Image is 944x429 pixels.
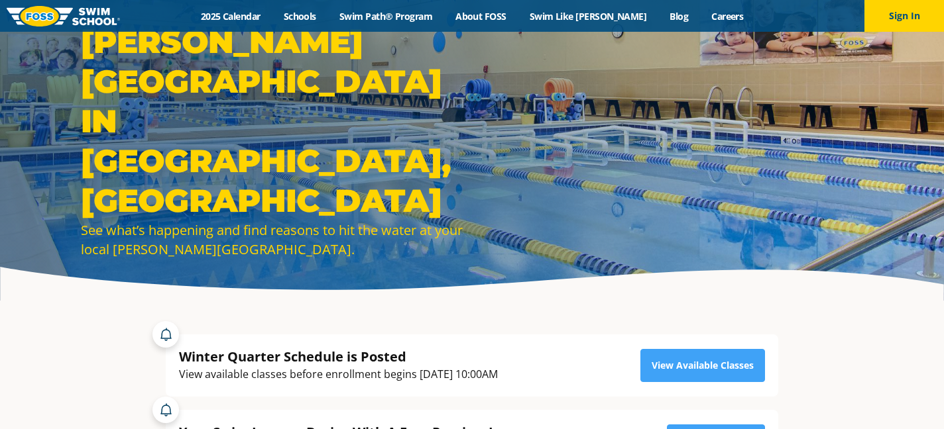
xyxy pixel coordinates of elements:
a: Swim Like [PERSON_NAME] [518,10,658,23]
a: Careers [700,10,755,23]
a: About FOSS [444,10,518,23]
a: 2025 Calendar [189,10,272,23]
div: Winter Quarter Schedule is Posted [179,348,498,365]
a: View Available Classes [640,349,765,382]
a: Schools [272,10,327,23]
a: Blog [658,10,700,23]
div: See what’s happening and find reasons to hit the water at your local [PERSON_NAME][GEOGRAPHIC_DATA]. [81,220,465,259]
h1: [PERSON_NAME][GEOGRAPHIC_DATA] in [GEOGRAPHIC_DATA], [GEOGRAPHIC_DATA] [81,22,465,220]
img: FOSS Swim School Logo [7,6,120,26]
div: View available classes before enrollment begins [DATE] 10:00AM [179,365,498,383]
a: Swim Path® Program [327,10,443,23]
